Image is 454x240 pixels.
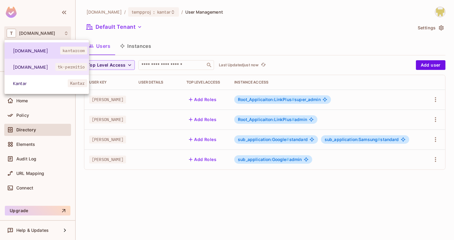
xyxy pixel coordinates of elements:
span: [DOMAIN_NAME] [13,48,60,54]
span: kantarcom [60,47,87,54]
span: Kantar [68,79,87,87]
span: [DOMAIN_NAME] [13,64,55,70]
span: Kantar [13,81,68,86]
span: tk-permitio [55,63,87,71]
